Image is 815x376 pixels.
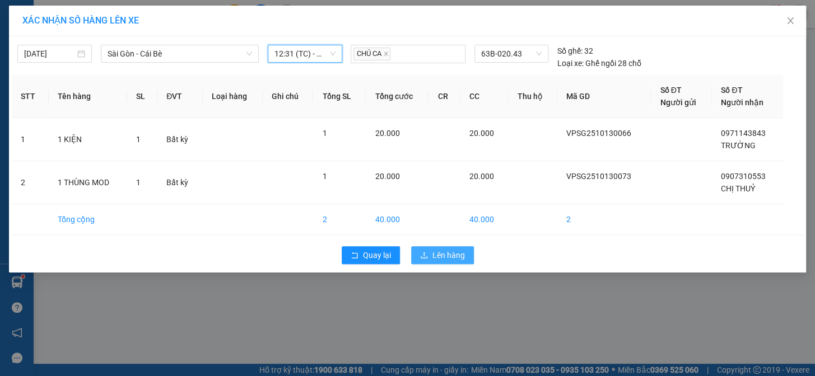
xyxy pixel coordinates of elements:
span: down [246,50,253,57]
td: 40.000 [366,204,429,235]
th: Loại hàng [203,75,263,118]
span: 12:31 (TC) - 63B-020.43 [274,45,336,62]
span: VPSG2510130066 [566,129,631,138]
span: rollback [351,251,358,260]
span: 1 [322,129,327,138]
span: 0907310553 [721,172,766,181]
span: 1 [136,135,141,144]
span: 20.000 [375,172,399,181]
span: close [383,51,389,57]
span: Sài Gòn - Cái Bè [108,45,252,62]
span: Người gửi [660,98,696,107]
th: Mã GD [557,75,651,118]
button: Close [775,6,806,37]
th: SL [127,75,157,118]
td: 1 [12,118,49,161]
td: 40.000 [460,204,509,235]
span: 1 [322,172,327,181]
td: 1 KIỆN [49,118,127,161]
span: CHÚ CA [353,48,390,60]
span: 20.000 [469,172,494,181]
span: Lên hàng [432,249,465,261]
span: 20.000 [375,129,399,138]
th: Ghi chú [263,75,314,118]
span: 20.000 [469,129,494,138]
th: Tên hàng [49,75,127,118]
span: Số ĐT [721,86,742,95]
span: 1 [136,178,141,187]
th: Tổng SL [313,75,366,118]
th: Thu hộ [509,75,557,118]
th: Tổng cước [366,75,429,118]
span: upload [420,251,428,260]
span: 63B-020.43 [481,45,542,62]
span: XÁC NHẬN SỐ HÀNG LÊN XE [22,15,139,26]
th: STT [12,75,49,118]
span: 0971143843 [721,129,766,138]
span: Quay lại [363,249,391,261]
th: ĐVT [157,75,202,118]
td: Tổng cộng [49,204,127,235]
td: Bất kỳ [157,118,202,161]
span: CHỊ THUỶ [721,184,755,193]
button: uploadLên hàng [411,246,474,264]
span: VPSG2510130073 [566,172,631,181]
span: Số ĐT [660,86,681,95]
td: 2 [313,204,366,235]
span: Loại xe: [557,57,584,69]
span: Số ghế: [557,45,583,57]
span: Người nhận [721,98,763,107]
td: 1 THÙNG MOD [49,161,127,204]
td: 2 [12,161,49,204]
button: rollbackQuay lại [342,246,400,264]
td: Bất kỳ [157,161,202,204]
th: CR [429,75,460,118]
input: 13/10/2025 [24,48,75,60]
div: 32 [557,45,593,57]
div: Ghế ngồi 28 chỗ [557,57,641,69]
span: TRƯỜNG [721,141,756,150]
span: close [786,16,795,25]
td: 2 [557,204,651,235]
th: CC [460,75,509,118]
